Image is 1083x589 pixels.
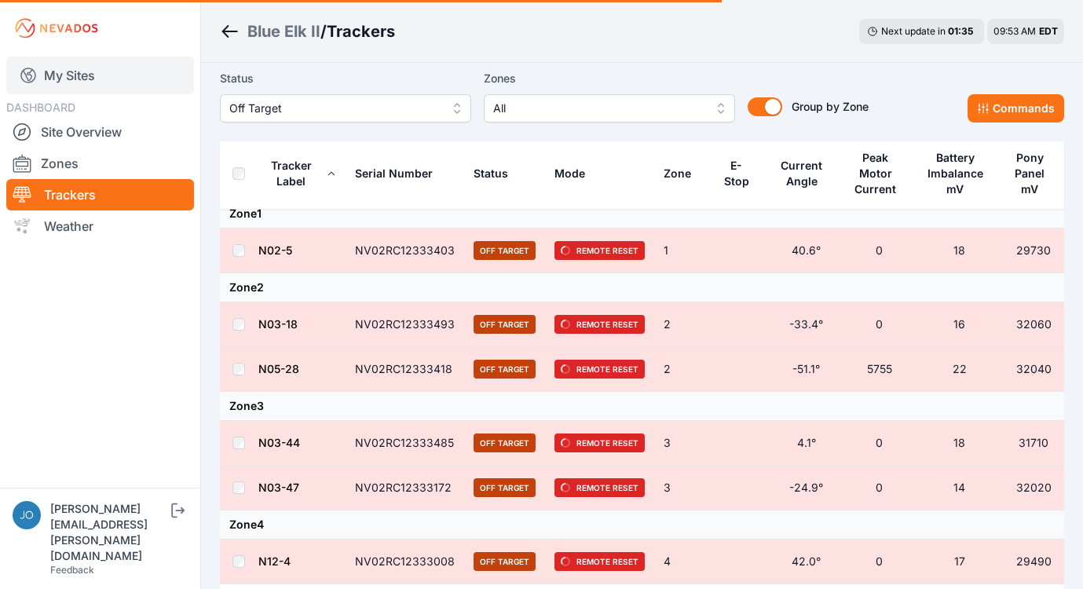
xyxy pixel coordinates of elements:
span: All [493,99,704,118]
button: Status [474,155,521,192]
td: Zone 2 [220,273,1064,302]
span: Off Target [474,478,536,497]
button: E-Stop [723,147,760,200]
span: Remote Reset [554,434,645,452]
span: Remote Reset [554,241,645,260]
span: EDT [1039,25,1058,37]
a: My Sites [6,57,194,94]
td: NV02RC12333403 [346,229,464,273]
button: Tracker Label [258,147,336,200]
td: NV02RC12333172 [346,466,464,510]
a: N03-47 [258,481,299,494]
td: 1 [654,229,713,273]
span: Remote Reset [554,360,645,379]
span: Off Target [474,315,536,334]
td: 3 [654,421,713,466]
td: NV02RC12333418 [346,347,464,392]
td: 32060 [1003,302,1064,347]
td: 17 [916,540,1003,584]
a: Site Overview [6,116,194,148]
td: Zone 4 [220,510,1064,540]
button: Serial Number [355,155,445,192]
img: joe.mikula@nevados.solar [13,501,41,529]
td: 29730 [1003,229,1064,273]
td: 18 [916,421,1003,466]
span: Next update in [881,25,946,37]
nav: Breadcrumb [220,11,395,52]
button: All [484,94,735,123]
div: E-Stop [723,158,750,189]
td: 2 [654,347,713,392]
td: -24.9° [770,466,843,510]
div: Serial Number [355,166,433,181]
div: 01 : 35 [948,25,976,38]
a: Zones [6,148,194,179]
div: [PERSON_NAME][EMAIL_ADDRESS][PERSON_NAME][DOMAIN_NAME] [50,501,168,564]
td: 14 [916,466,1003,510]
button: Mode [554,155,598,192]
span: Off Target [229,99,440,118]
div: Peak Motor Current [852,150,899,197]
td: 0 [843,302,916,347]
td: 32040 [1003,347,1064,392]
td: 0 [843,421,916,466]
h3: Trackers [327,20,395,42]
span: 09:53 AM [993,25,1036,37]
div: Current Angle [779,158,825,189]
span: DASHBOARD [6,101,75,114]
td: NV02RC12333493 [346,302,464,347]
a: N02-5 [258,243,292,257]
td: 16 [916,302,1003,347]
a: Blue Elk II [247,20,320,42]
span: Remote Reset [554,552,645,571]
label: Status [220,69,471,88]
span: Remote Reset [554,478,645,497]
div: Status [474,166,508,181]
div: Pony Panel mV [1012,150,1048,197]
div: Mode [554,166,585,181]
span: Remote Reset [554,315,645,334]
a: Feedback [50,564,94,576]
a: Trackers [6,179,194,210]
button: Off Target [220,94,471,123]
td: 5755 [843,347,916,392]
td: NV02RC12333008 [346,540,464,584]
td: 0 [843,466,916,510]
td: Zone 3 [220,392,1064,421]
label: Zones [484,69,735,88]
td: 22 [916,347,1003,392]
td: 0 [843,540,916,584]
span: Group by Zone [792,100,869,113]
span: Off Target [474,241,536,260]
td: Zone 1 [220,199,1064,229]
button: Pony Panel mV [1012,139,1055,208]
td: -33.4° [770,302,843,347]
td: 42.0° [770,540,843,584]
div: Battery Imbalance mV [925,150,986,197]
td: 4.1° [770,421,843,466]
td: 18 [916,229,1003,273]
button: Peak Motor Current [852,139,906,208]
a: N05-28 [258,362,299,375]
img: Nevados [13,16,101,41]
td: 40.6° [770,229,843,273]
td: 31710 [1003,421,1064,466]
span: Off Target [474,360,536,379]
div: Zone [664,166,691,181]
span: / [320,20,327,42]
td: 32020 [1003,466,1064,510]
button: Battery Imbalance mV [925,139,993,208]
td: NV02RC12333485 [346,421,464,466]
div: Tracker Label [258,158,324,189]
button: Zone [664,155,704,192]
td: 0 [843,229,916,273]
td: 29490 [1003,540,1064,584]
span: Off Target [474,434,536,452]
button: Current Angle [779,147,833,200]
a: N03-18 [258,317,298,331]
td: -51.1° [770,347,843,392]
button: Commands [968,94,1064,123]
a: Weather [6,210,194,242]
a: N12-4 [258,554,291,568]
